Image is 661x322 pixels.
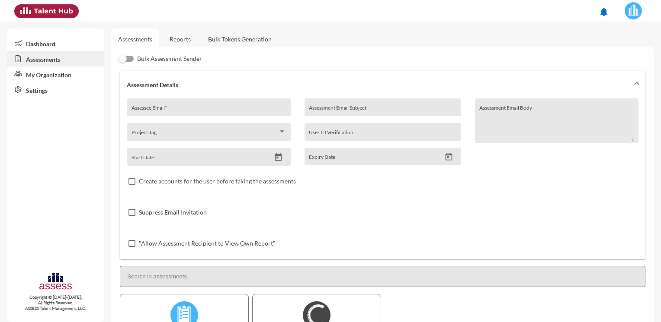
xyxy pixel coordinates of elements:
button: Open calendar [441,152,456,161]
button: Open calendar [271,153,286,162]
a: Settings [7,82,104,98]
mat-expansion-panel-header: Assessment Details [120,71,645,98]
span: Create accounts for the user before taking the assessments [139,176,296,186]
span: "Allow Assessment Recipient to View Own Report" [139,238,276,249]
img: assesscompany-logo.png [39,271,73,293]
span: Suppress Email Invitation [139,207,207,218]
input: Search in assessments [120,266,645,287]
div: Assessment Details [120,98,645,259]
span: Bulk Assessment Sender [137,54,202,64]
p: Copyright © [DATE]-[DATE]. All Rights Reserved. ASSESS Talent Management, LLC. [7,294,104,311]
a: Reports [163,28,198,50]
a: Assessments [7,51,104,66]
a: Assessments [118,35,152,43]
a: My Organization [7,66,104,82]
mat-icon: notifications [599,6,609,17]
mat-panel-title: Assessment Details [127,81,628,88]
a: Dashboard [7,35,104,51]
a: Bulk Tokens Generation [201,28,279,50]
